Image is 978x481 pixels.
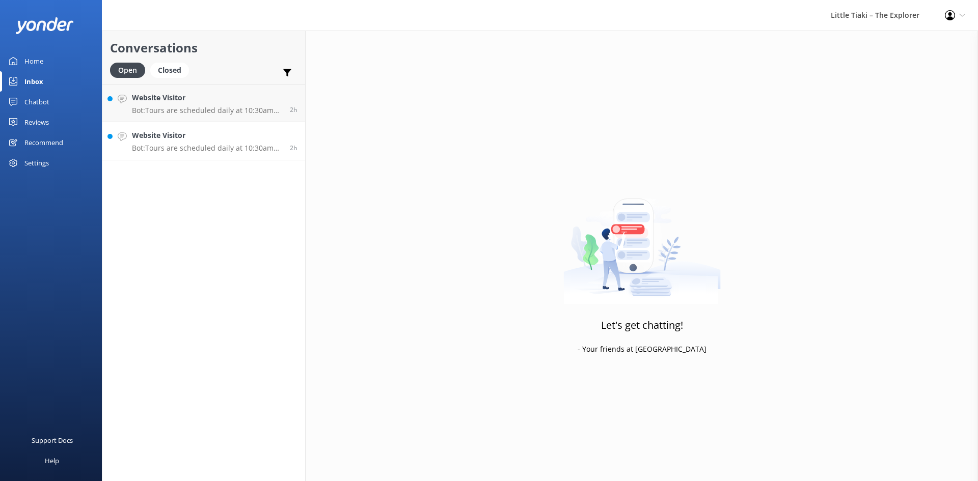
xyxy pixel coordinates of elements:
div: Chatbot [24,92,49,112]
div: Support Docs [32,430,73,450]
a: Open [110,64,150,75]
a: Closed [150,64,194,75]
a: Website VisitorBot:Tours are scheduled daily at 10:30am year-round. Depending on demand, extra to... [102,122,305,160]
div: Help [45,450,59,471]
span: Oct 01 2025 08:03am (UTC +13:00) Pacific/Auckland [290,105,297,114]
h4: Website Visitor [132,130,282,141]
div: Inbox [24,71,43,92]
img: yonder-white-logo.png [15,17,74,34]
h3: Let's get chatting! [601,317,683,333]
img: artwork of a man stealing a conversation from at giant smartphone [563,177,721,304]
p: Bot: Tours are scheduled daily at 10:30am year-round. Depending on demand, extra tours may be add... [132,144,282,153]
div: Open [110,63,145,78]
div: Reviews [24,112,49,132]
div: Recommend [24,132,63,153]
h2: Conversations [110,38,297,58]
div: Settings [24,153,49,173]
p: Bot: Tours are scheduled daily at 10:30am year-round. Depending on demand, additional tours may b... [132,106,282,115]
p: - Your friends at [GEOGRAPHIC_DATA] [578,344,707,355]
a: Website VisitorBot:Tours are scheduled daily at 10:30am year-round. Depending on demand, addition... [102,84,305,122]
div: Closed [150,63,189,78]
h4: Website Visitor [132,92,282,103]
span: Oct 01 2025 07:54am (UTC +13:00) Pacific/Auckland [290,144,297,152]
div: Home [24,51,43,71]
